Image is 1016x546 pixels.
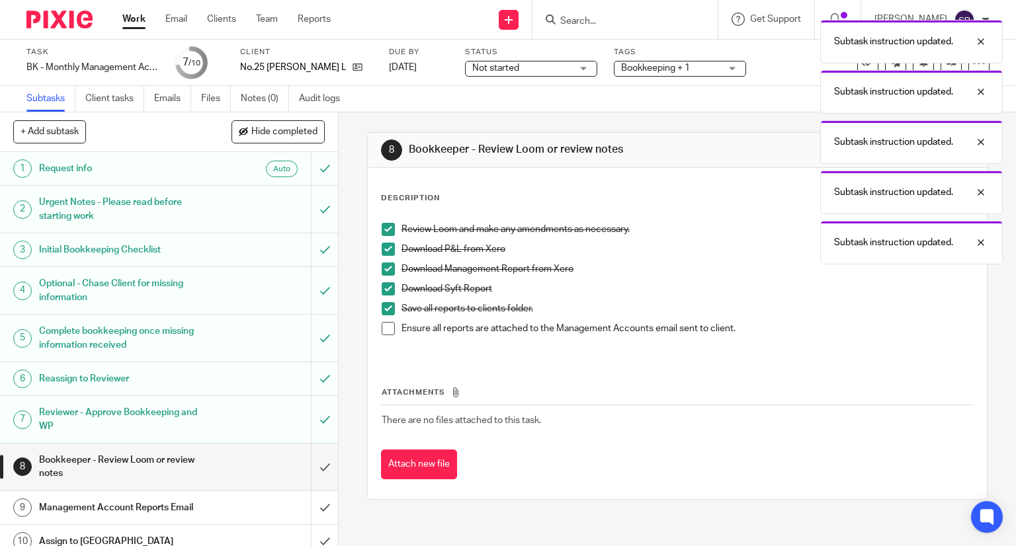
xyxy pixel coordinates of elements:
[232,120,325,143] button: Hide completed
[13,241,32,259] div: 3
[834,186,953,199] p: Subtask instruction updated.
[26,86,75,112] a: Subtasks
[39,369,212,389] h1: Reassign to Reviewer
[240,61,346,74] p: No.25 [PERSON_NAME] Ltd
[13,457,32,476] div: 8
[834,35,953,48] p: Subtask instruction updated.
[39,498,212,518] h1: Management Account Reports Email
[26,61,159,74] div: BK - Monthly Management Accounts
[382,416,541,425] span: There are no files attached to this task.
[154,86,191,112] a: Emails
[298,13,331,26] a: Reports
[241,86,289,112] a: Notes (0)
[13,498,32,517] div: 9
[381,139,402,161] div: 8
[402,223,974,236] p: Review Loom and make any amendments as necessary.
[402,243,974,256] p: Download P&L from Xero
[381,449,457,479] button: Attach new file
[13,370,32,388] div: 6
[251,127,317,137] span: Hide completed
[402,302,974,315] p: Save all reports to clients folder.
[409,143,705,157] h1: Bookkeeper - Review Loom or review notes
[13,200,32,219] div: 2
[13,159,32,178] div: 1
[39,321,212,355] h1: Complete bookkeeping once missing information received
[122,13,146,26] a: Work
[240,47,372,58] label: Client
[207,13,236,26] a: Clients
[381,193,440,204] p: Description
[39,450,212,484] h1: Bookkeeper - Review Loom or review notes
[834,136,953,149] p: Subtask instruction updated.
[402,322,974,335] p: Ensure all reports are attached to the Management Accounts email sent to client.
[256,13,278,26] a: Team
[85,86,144,112] a: Client tasks
[834,236,953,249] p: Subtask instruction updated.
[402,282,974,295] p: Download Syft Report
[201,86,231,112] a: Files
[465,47,597,58] label: Status
[472,63,519,73] span: Not started
[26,47,159,58] label: Task
[834,85,953,98] p: Subtask instruction updated.
[389,63,417,72] span: [DATE]
[954,9,975,30] img: svg%3E
[382,389,445,396] span: Attachments
[183,55,200,70] div: 7
[39,240,212,260] h1: Initial Bookkeeping Checklist
[402,262,974,276] p: Download Management Report from Xero
[26,11,93,28] img: Pixie
[13,410,32,429] div: 7
[39,192,212,226] h1: Urgent Notes - Please read before starting work
[13,282,32,300] div: 4
[39,274,212,307] h1: Optional - Chase Client for missing information
[13,329,32,348] div: 5
[13,120,86,143] button: + Add subtask
[39,403,212,436] h1: Reviewer - Approve Bookkeeping and WP
[165,13,187,26] a: Email
[266,161,298,177] div: Auto
[39,159,212,178] h1: Request info
[189,59,200,67] small: /10
[299,86,350,112] a: Audit logs
[389,47,448,58] label: Due by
